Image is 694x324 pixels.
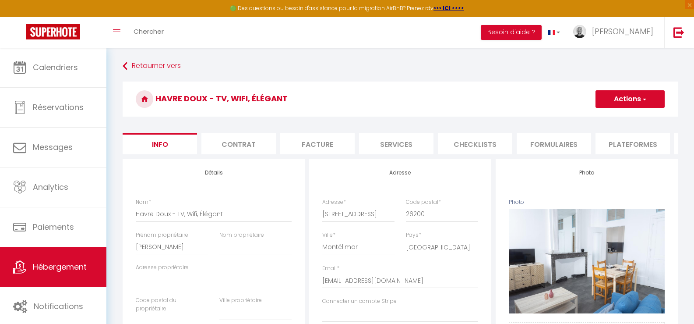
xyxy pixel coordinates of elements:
label: Nom [136,198,151,207]
li: Contrat [201,133,276,154]
label: Pays [406,231,421,239]
img: Super Booking [26,24,80,39]
a: ... [PERSON_NAME] [567,17,664,48]
li: Info [123,133,197,154]
h4: Détails [136,170,292,176]
h4: Adresse [322,170,478,176]
span: Chercher [134,27,164,36]
label: Adresse [322,198,346,207]
img: ... [573,25,586,38]
label: Adresse propriétaire [136,263,189,272]
li: Facture [280,133,355,154]
li: Services [359,133,433,154]
label: Photo [509,198,524,207]
li: Formulaires [517,133,591,154]
span: Analytics [33,182,68,192]
span: Notifications [34,301,83,312]
label: Prénom propriétaire [136,231,188,239]
img: logout [673,27,684,38]
label: Code postal [406,198,441,207]
span: [PERSON_NAME] [592,26,653,37]
label: Connecter un compte Stripe [322,297,397,306]
label: Ville [322,231,335,239]
span: Calendriers [33,62,78,73]
label: Code postal du propriétaire [136,296,208,313]
li: Plateformes [595,133,670,154]
span: Réservations [33,102,84,113]
h3: Havre Doux - TV, Wifi, Élégant [123,82,678,117]
label: Ville propriétaire [219,296,262,305]
span: Messages [33,142,73,153]
a: >>> ICI <<<< [433,4,464,12]
button: Actions [595,90,665,108]
h4: Photo [509,170,665,176]
span: Hébergement [33,261,87,272]
li: Checklists [438,133,512,154]
button: Besoin d'aide ? [481,25,542,40]
a: Retourner vers [123,58,678,74]
label: Nom propriétaire [219,231,264,239]
span: Paiements [33,221,74,232]
label: Email [322,264,339,273]
a: Chercher [127,17,170,48]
